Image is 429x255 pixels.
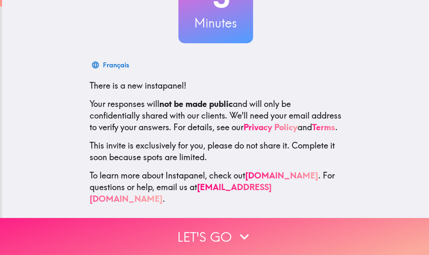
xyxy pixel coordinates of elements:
[103,59,129,71] div: Français
[90,98,342,133] p: Your responses will and will only be confidentially shared with our clients. We'll need your emai...
[178,14,253,32] h3: Minutes
[245,170,318,181] a: [DOMAIN_NAME]
[159,99,233,109] b: not be made public
[90,140,342,163] p: This invite is exclusively for you, please do not share it. Complete it soon because spots are li...
[90,57,132,73] button: Français
[312,122,335,132] a: Terms
[90,170,342,205] p: To learn more about Instapanel, check out . For questions or help, email us at .
[90,182,272,204] a: [EMAIL_ADDRESS][DOMAIN_NAME]
[90,80,186,91] span: There is a new instapanel!
[244,122,297,132] a: Privacy Policy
